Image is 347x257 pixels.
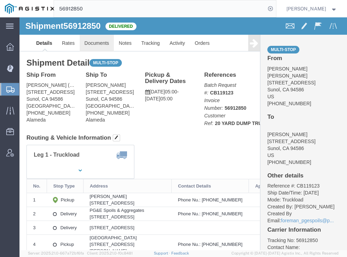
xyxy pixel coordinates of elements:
[5,3,54,14] img: logo
[87,251,133,255] span: Client: 2025.21.0-f0c8481
[28,251,84,255] span: Server: 2025.21.0-667a72bf6fa
[286,5,338,13] button: [PERSON_NAME]
[171,251,189,255] a: Feedback
[286,5,326,13] span: Tammy Bray
[231,250,339,256] span: Copyright © [DATE]-[DATE] Agistix Inc., All Rights Reserved
[19,17,347,250] iframe: FS Legacy Container
[54,0,266,17] input: Search for shipment number, reference number
[154,251,171,255] a: Support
